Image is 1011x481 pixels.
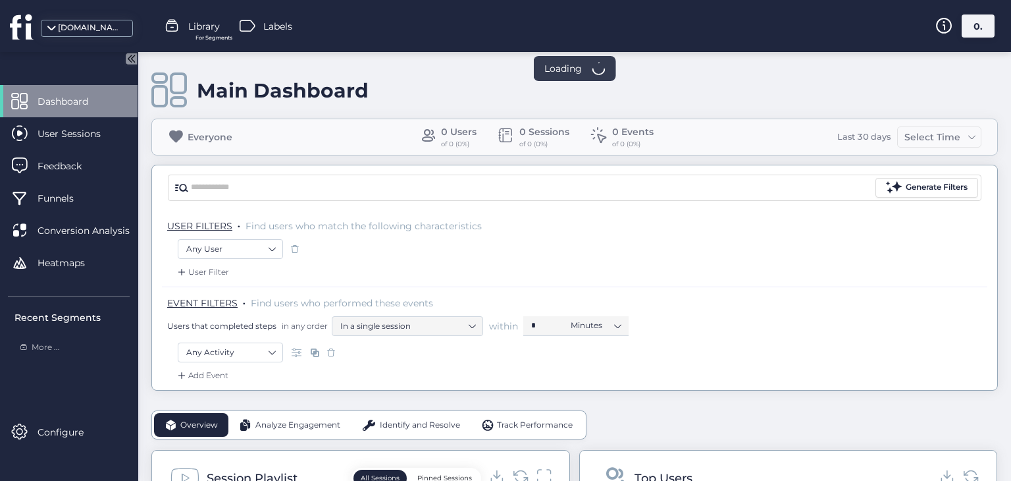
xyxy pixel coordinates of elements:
span: Track Performance [497,419,573,432]
span: EVENT FILTERS [167,297,238,309]
div: Main Dashboard [197,78,369,103]
span: within [489,320,518,333]
span: Heatmaps [38,256,105,270]
span: Configure [38,425,103,439]
span: Loading [544,61,582,76]
span: in any order [279,320,328,331]
span: Identify and Resolve [380,419,460,432]
span: Library [188,19,220,34]
div: 0. [962,14,995,38]
span: Labels [263,19,292,34]
nz-select-item: Any User [186,239,274,259]
span: USER FILTERS [167,220,232,232]
nz-select-item: Minutes [571,316,621,335]
div: Generate Filters [906,181,968,194]
button: Generate Filters [875,178,978,198]
div: User Filter [175,266,229,279]
nz-select-item: Any Activity [186,343,274,362]
span: Find users who performed these events [251,297,433,309]
span: . [243,295,246,308]
span: User Sessions [38,127,120,141]
span: Conversion Analysis [38,223,149,238]
nz-select-item: In a single session [340,316,475,336]
span: . [238,217,240,231]
span: Dashboard [38,94,108,109]
span: More ... [32,341,60,354]
div: Add Event [175,369,228,382]
span: Feedback [38,159,101,173]
span: Find users who match the following characteristics [246,220,482,232]
span: For Segments [195,34,232,42]
div: Recent Segments [14,310,130,325]
span: Overview [180,419,218,432]
div: [DOMAIN_NAME] [58,22,124,34]
span: Analyze Engagement [255,419,340,432]
span: Users that completed steps [167,320,276,331]
span: Funnels [38,191,93,206]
